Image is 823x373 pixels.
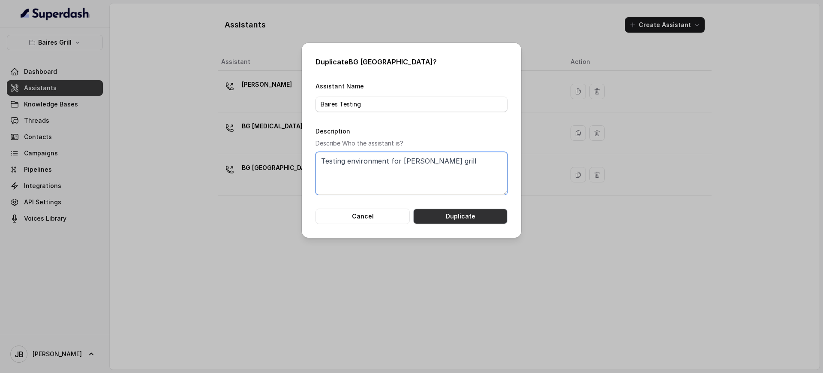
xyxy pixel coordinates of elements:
textarea: Testing environment for [PERSON_NAME] grill [315,152,508,195]
p: Describe Who the assistant is? [315,138,508,149]
button: Cancel [315,209,410,224]
button: Duplicate [413,209,508,224]
h2: Duplicate BG [GEOGRAPHIC_DATA] ? [315,57,508,67]
label: Assistant Name [315,82,364,90]
label: Description [315,127,350,135]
